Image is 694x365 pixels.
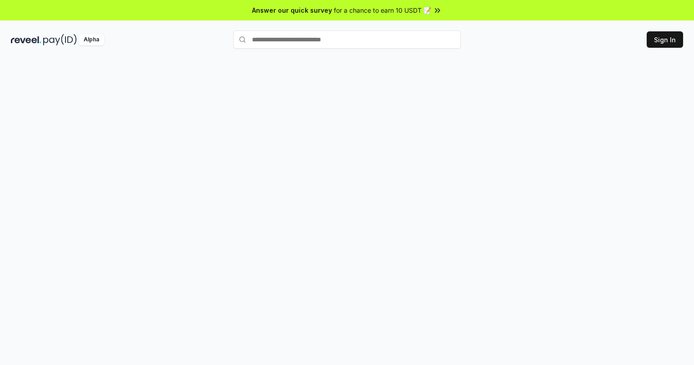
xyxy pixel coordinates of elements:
img: pay_id [43,34,77,45]
button: Sign In [647,31,683,48]
img: reveel_dark [11,34,41,45]
span: for a chance to earn 10 USDT 📝 [334,5,431,15]
span: Answer our quick survey [252,5,332,15]
div: Alpha [79,34,104,45]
